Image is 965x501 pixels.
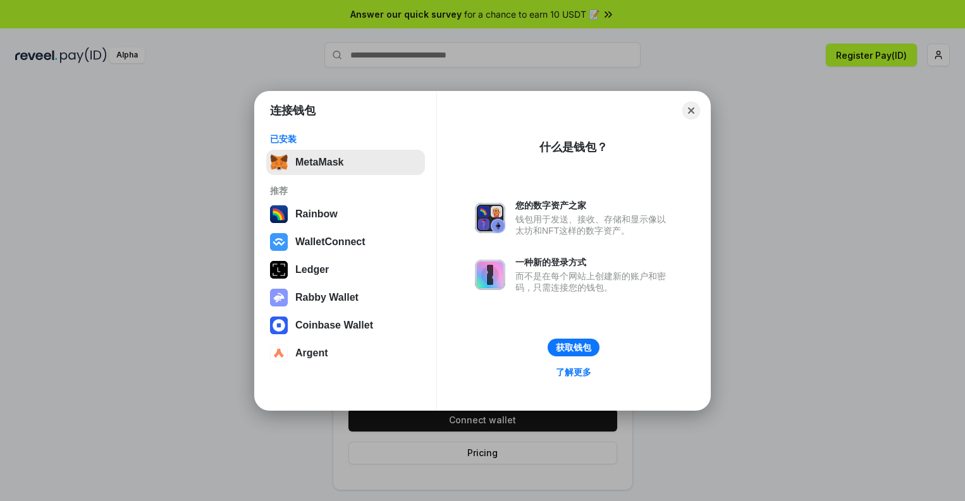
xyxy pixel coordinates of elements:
button: 获取钱包 [548,339,599,356]
div: 什么是钱包？ [539,140,608,155]
img: svg+xml,%3Csvg%20xmlns%3D%22http%3A%2F%2Fwww.w3.org%2F2000%2Fsvg%22%20fill%3D%22none%22%20viewBox... [270,289,288,306]
button: Coinbase Wallet [266,313,425,338]
a: 了解更多 [548,364,599,380]
button: Close [682,102,700,119]
div: 而不是在每个网站上创建新的账户和密码，只需连接您的钱包。 [515,270,672,293]
img: svg+xml,%3Csvg%20xmlns%3D%22http%3A%2F%2Fwww.w3.org%2F2000%2Fsvg%22%20width%3D%2228%22%20height%3... [270,261,288,279]
img: svg+xml,%3Csvg%20width%3D%22120%22%20height%3D%22120%22%20viewBox%3D%220%200%20120%20120%22%20fil... [270,205,288,223]
div: MetaMask [295,157,343,168]
div: Argent [295,347,328,359]
div: 已安装 [270,133,421,145]
div: Coinbase Wallet [295,320,373,331]
div: 一种新的登录方式 [515,257,672,268]
div: 了解更多 [556,366,591,378]
button: MetaMask [266,150,425,175]
img: svg+xml,%3Csvg%20xmlns%3D%22http%3A%2F%2Fwww.w3.org%2F2000%2Fsvg%22%20fill%3D%22none%22%20viewBox... [475,260,505,290]
div: Rainbow [295,208,338,220]
img: svg+xml,%3Csvg%20width%3D%2228%22%20height%3D%2228%22%20viewBox%3D%220%200%2028%2028%22%20fill%3D... [270,317,288,334]
button: Rainbow [266,202,425,227]
div: 获取钱包 [556,342,591,353]
div: 推荐 [270,185,421,196]
div: Ledger [295,264,329,275]
h1: 连接钱包 [270,103,316,118]
img: svg+xml,%3Csvg%20fill%3D%22none%22%20height%3D%2233%22%20viewBox%3D%220%200%2035%2033%22%20width%... [270,154,288,171]
button: WalletConnect [266,229,425,255]
div: 您的数字资产之家 [515,200,672,211]
button: Rabby Wallet [266,285,425,310]
div: WalletConnect [295,236,366,248]
img: svg+xml,%3Csvg%20width%3D%2228%22%20height%3D%2228%22%20viewBox%3D%220%200%2028%2028%22%20fill%3D... [270,344,288,362]
button: Argent [266,341,425,366]
div: 钱包用于发送、接收、存储和显示像以太坊和NFT这样的数字资产。 [515,214,672,236]
div: Rabby Wallet [295,292,359,303]
button: Ledger [266,257,425,282]
img: svg+xml,%3Csvg%20xmlns%3D%22http%3A%2F%2Fwww.w3.org%2F2000%2Fsvg%22%20fill%3D%22none%22%20viewBox... [475,203,505,233]
img: svg+xml,%3Csvg%20width%3D%2228%22%20height%3D%2228%22%20viewBox%3D%220%200%2028%2028%22%20fill%3D... [270,233,288,251]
